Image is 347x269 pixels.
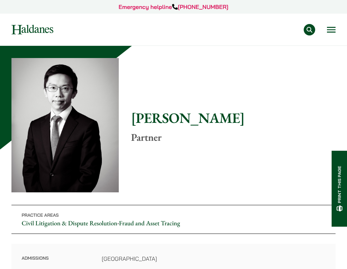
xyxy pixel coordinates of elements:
[131,109,336,126] h1: [PERSON_NAME]
[102,254,325,263] dd: [GEOGRAPHIC_DATA]
[11,25,53,34] img: Logo of Haldanes
[119,219,180,227] a: Fraud and Asset Tracing
[119,3,229,10] a: Emergency helpline[PHONE_NUMBER]
[131,131,336,144] p: Partner
[21,219,117,227] a: Civil Litigation & Dispute Resolution
[11,58,119,192] img: Henry Ma photo
[11,205,336,234] p: •
[327,27,336,33] button: Open menu
[21,213,59,218] span: Practice Areas
[304,24,315,35] button: Search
